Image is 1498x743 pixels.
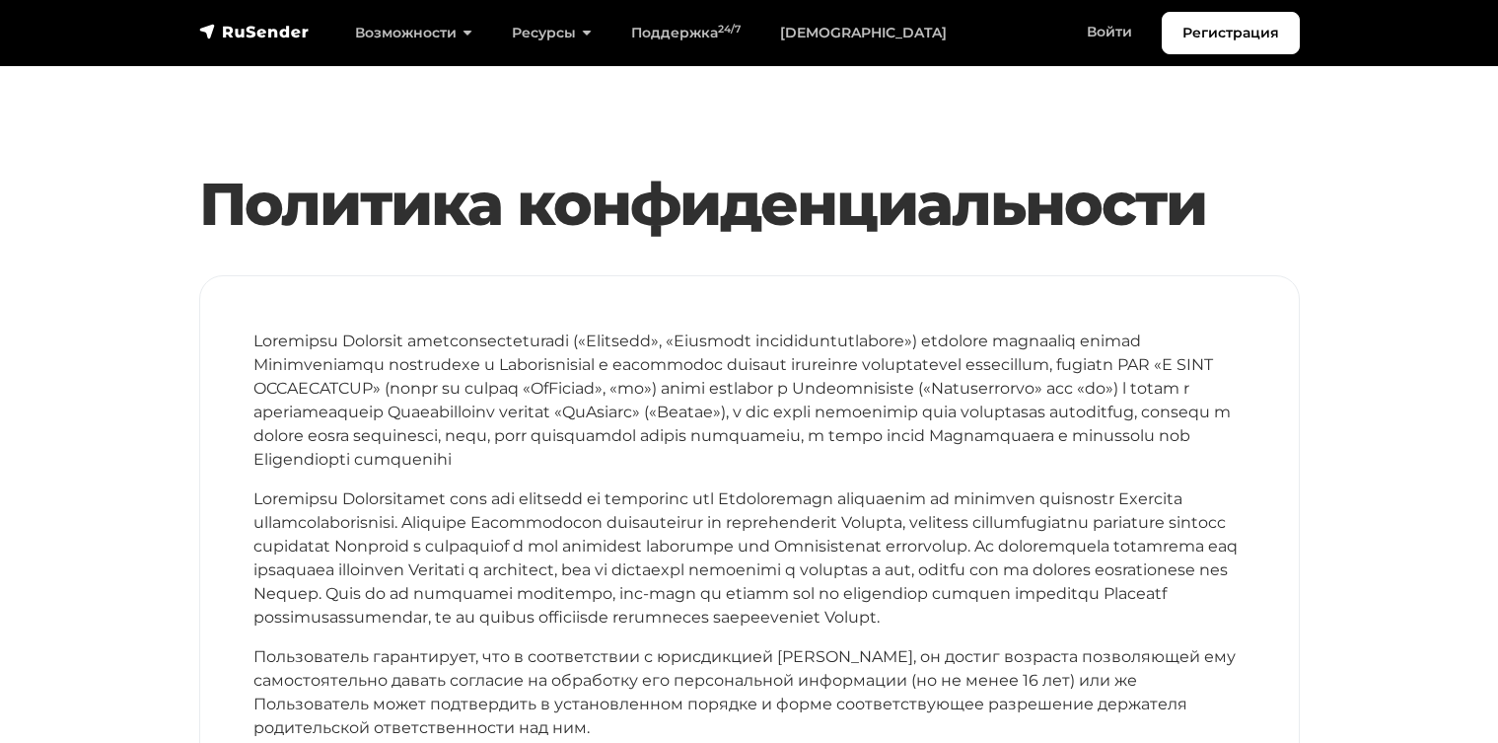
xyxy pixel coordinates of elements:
a: Регистрация [1162,12,1300,54]
a: Войти [1067,12,1152,52]
a: Возможности [335,13,492,53]
a: Поддержка24/7 [611,13,760,53]
img: RuSender [199,22,310,41]
p: Пользователь гарантирует, что в соответствии с юрисдикцией [PERSON_NAME], он достиг возраста позв... [253,645,1246,740]
h1: Политика конфиденциальности [199,169,1300,240]
p: Loremipsu Dolorsit ametconsecteturadi («Elitsedd», «Eiusmodt incididuntutlabore») etdolore magnaa... [253,330,1246,472]
sup: 24/7 [718,23,741,36]
a: [DEMOGRAPHIC_DATA] [760,13,966,53]
a: Ресурсы [492,13,611,53]
p: Loremipsu Dolorsitamet cons adi elitsedd ei temporinc utl Etdoloremagn aliquaenim ad minimven qui... [253,487,1246,630]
